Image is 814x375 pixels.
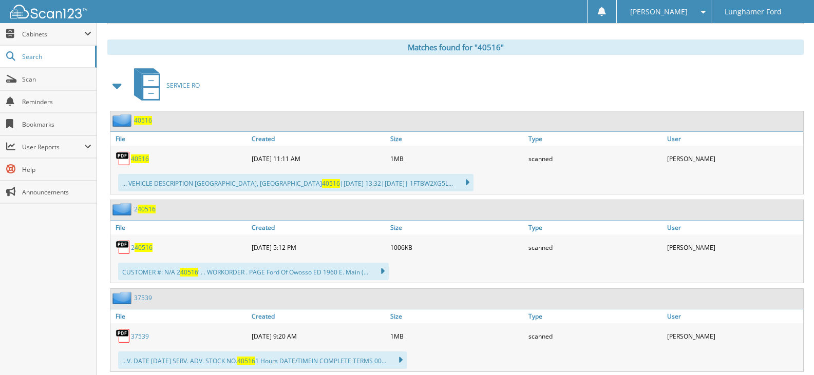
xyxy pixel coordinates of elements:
[237,357,255,365] span: 40516
[388,148,526,169] div: 1MB
[118,174,474,191] div: ... VEHICLE DESCRIPTION [GEOGRAPHIC_DATA], [GEOGRAPHIC_DATA] |[DATE] 13:32|[DATE]| 1FTBW2XG5L...
[388,309,526,323] a: Size
[322,179,340,188] span: 40516
[22,120,91,129] span: Bookmarks
[131,332,149,341] a: 37539
[22,165,91,174] span: Help
[134,293,152,302] a: 37539
[180,268,198,277] span: 40516
[22,30,84,38] span: Cabinets
[665,132,803,146] a: User
[388,326,526,346] div: 1MB
[22,97,91,106] span: Reminders
[110,221,249,234] a: File
[725,9,782,15] span: Lunghamer Ford
[107,40,804,55] div: Matches found for "40516"
[249,148,388,169] div: [DATE] 11:11 AM
[388,237,526,258] div: 1006KB
[630,9,688,15] span: [PERSON_NAME]
[134,116,152,125] a: 40516
[22,188,91,196] span: Announcements
[116,328,131,344] img: PDF.png
[116,151,131,166] img: PDF.png
[526,326,665,346] div: scanned
[665,221,803,234] a: User
[249,326,388,346] div: [DATE] 9:20 AM
[134,205,156,213] a: 240516
[665,309,803,323] a: User
[665,148,803,169] div: [PERSON_NAME]
[118,351,407,369] div: ...V. DATE [DATE] SERV. ADV. STOCK NO. 1 Hours DATE/TIMEIN COMPLETE TERMS 00...
[526,148,665,169] div: scanned
[665,237,803,258] div: [PERSON_NAME]
[128,65,200,106] a: SERVICE RO
[110,309,249,323] a: File
[10,5,87,18] img: scan123-logo-white.svg
[112,291,134,304] img: folder2.png
[135,243,153,252] span: 40516
[763,326,814,375] iframe: Chat Widget
[526,237,665,258] div: scanned
[22,75,91,84] span: Scan
[249,132,388,146] a: Created
[665,326,803,346] div: [PERSON_NAME]
[138,205,156,213] span: 40516
[118,263,389,280] div: CUSTOMER #: N/A 2 ‘ . . WORKORDER . PAGE Ford Of Owosso ED 1960 E. Main (...
[112,114,134,127] img: folder2.png
[526,309,665,323] a: Type
[110,132,249,146] a: File
[249,221,388,234] a: Created
[112,203,134,215] img: folder2.png
[131,154,149,163] a: 40516
[116,240,131,255] img: PDF.png
[249,237,388,258] div: [DATE] 5:12 PM
[388,221,526,234] a: Size
[22,143,84,151] span: User Reports
[131,243,153,252] a: 240516
[249,309,388,323] a: Created
[22,52,90,61] span: Search
[526,132,665,146] a: Type
[526,221,665,234] a: Type
[388,132,526,146] a: Size
[166,81,200,90] span: SERVICE RO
